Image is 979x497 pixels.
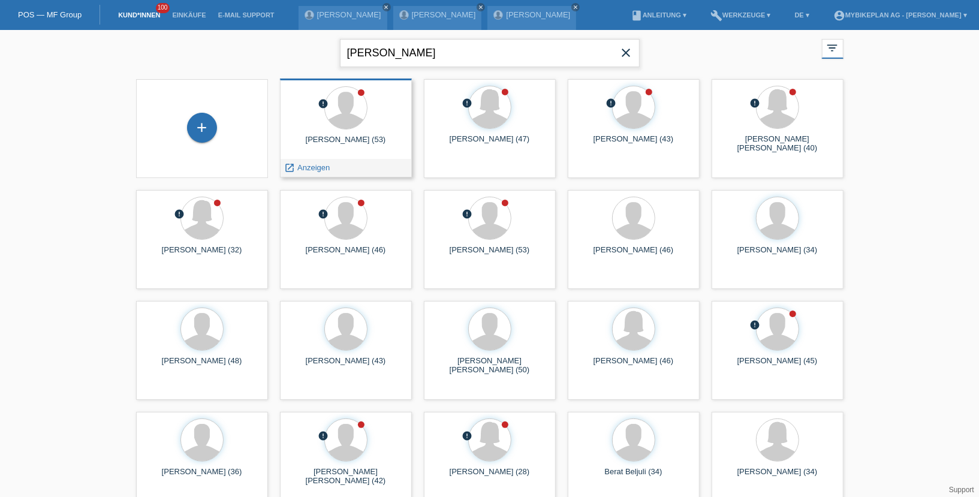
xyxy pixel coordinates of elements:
i: error [750,320,761,330]
i: close [619,46,634,60]
a: Support [949,486,974,494]
div: Unbestätigt, in Bearbeitung [462,98,473,110]
div: Berat Beljuli (34) [577,467,690,486]
a: account_circleMybikeplan AG - [PERSON_NAME] ▾ [827,11,973,19]
div: [PERSON_NAME] (47) [433,134,546,153]
i: error [462,98,473,109]
div: [PERSON_NAME] (46) [577,245,690,264]
a: Einkäufe [166,11,212,19]
div: [PERSON_NAME] (28) [433,467,546,486]
i: close [573,4,579,10]
div: Unbestätigt, in Bearbeitung [318,98,329,111]
div: Unbestätigt, in Bearbeitung [318,430,329,443]
div: Kund*in hinzufügen [188,118,216,138]
i: error [462,430,473,441]
a: Kund*innen [112,11,166,19]
i: close [478,4,484,10]
i: filter_list [826,41,839,55]
i: error [318,209,329,219]
i: error [318,430,329,441]
div: [PERSON_NAME] (45) [721,356,834,375]
i: build [710,10,722,22]
div: [PERSON_NAME] (48) [146,356,258,375]
i: error [606,98,617,109]
div: Unbestätigt, in Bearbeitung [174,209,185,221]
div: [PERSON_NAME] (46) [577,356,690,375]
div: [PERSON_NAME] [PERSON_NAME] (50) [433,356,546,375]
a: [PERSON_NAME] [506,10,570,19]
a: DE ▾ [789,11,815,19]
a: [PERSON_NAME] [412,10,476,19]
input: Suche... [340,39,640,67]
a: [PERSON_NAME] [317,10,381,19]
a: bookAnleitung ▾ [625,11,692,19]
div: Unbestätigt, in Bearbeitung [750,98,761,110]
div: [PERSON_NAME] (43) [290,356,402,375]
i: error [462,209,473,219]
div: Unbestätigt, in Bearbeitung [606,98,617,110]
i: close [384,4,390,10]
div: [PERSON_NAME] (34) [721,245,834,264]
i: error [174,209,185,219]
a: E-Mail Support [212,11,281,19]
a: POS — MF Group [18,10,82,19]
a: close [382,3,391,11]
div: [PERSON_NAME] (46) [290,245,402,264]
div: [PERSON_NAME] [PERSON_NAME] (42) [290,467,402,486]
div: Unbestätigt, in Bearbeitung [462,430,473,443]
a: buildWerkzeuge ▾ [704,11,777,19]
div: [PERSON_NAME] (34) [721,467,834,486]
i: error [750,98,761,109]
a: close [477,3,485,11]
div: Unbestätigt, in Bearbeitung [750,320,761,332]
i: error [318,98,329,109]
i: launch [285,162,296,173]
div: Unbestätigt, in Bearbeitung [462,209,473,221]
div: [PERSON_NAME] (53) [290,135,402,154]
div: [PERSON_NAME] (43) [577,134,690,153]
a: close [571,3,580,11]
div: Unbestätigt, in Bearbeitung [318,209,329,221]
i: account_circle [833,10,845,22]
div: [PERSON_NAME] (53) [433,245,546,264]
span: 100 [156,3,170,13]
div: [PERSON_NAME] (36) [146,467,258,486]
div: [PERSON_NAME] (32) [146,245,258,264]
a: launch Anzeigen [285,163,330,172]
span: Anzeigen [297,163,330,172]
i: book [631,10,643,22]
div: [PERSON_NAME] [PERSON_NAME] (40) [721,134,834,153]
